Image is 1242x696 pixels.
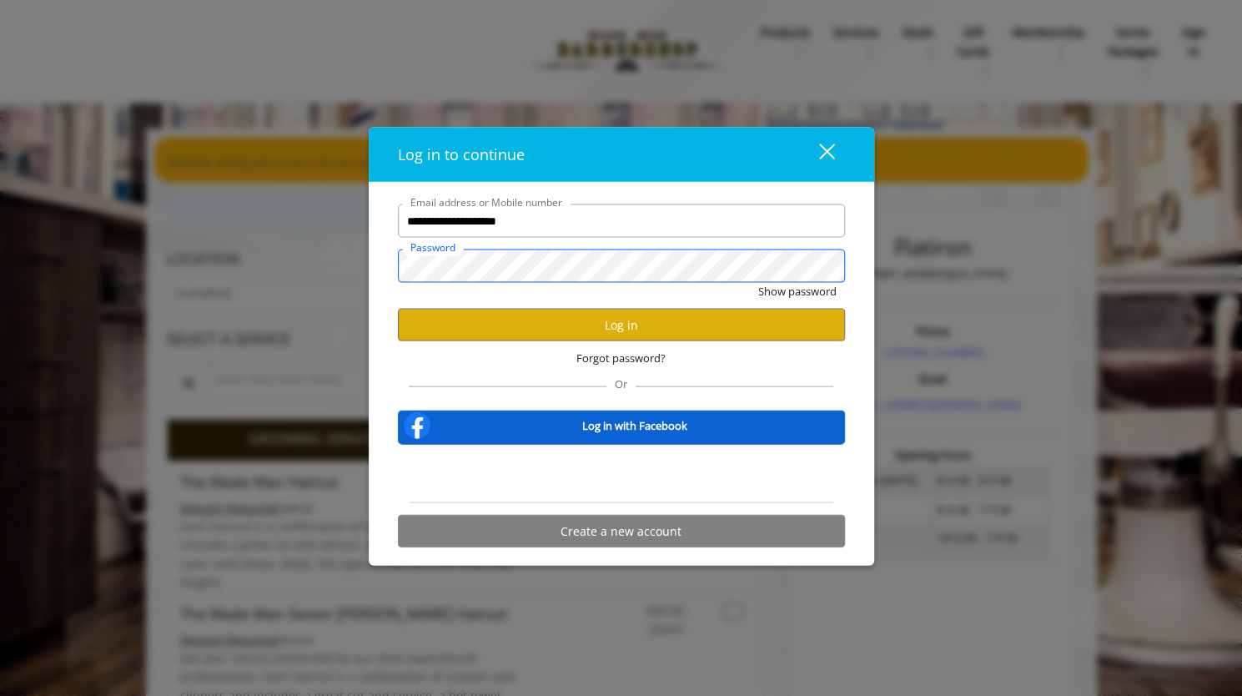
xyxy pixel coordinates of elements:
label: Password [402,240,464,255]
div: close dialog [800,142,833,167]
b: Log in with Facebook [582,416,687,434]
iframe: Sign in with Google Button [536,456,706,492]
span: Forgot password? [576,350,666,367]
span: Log in to continue [398,144,525,164]
button: Log in [398,309,845,341]
button: close dialog [788,138,845,172]
button: Show password [758,283,837,300]
span: Or [606,376,636,391]
input: Email address or Mobile number [398,204,845,238]
img: facebook-logo [400,409,434,442]
label: Email address or Mobile number [402,194,571,210]
button: Create a new account [398,515,845,547]
input: Password [398,250,845,283]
